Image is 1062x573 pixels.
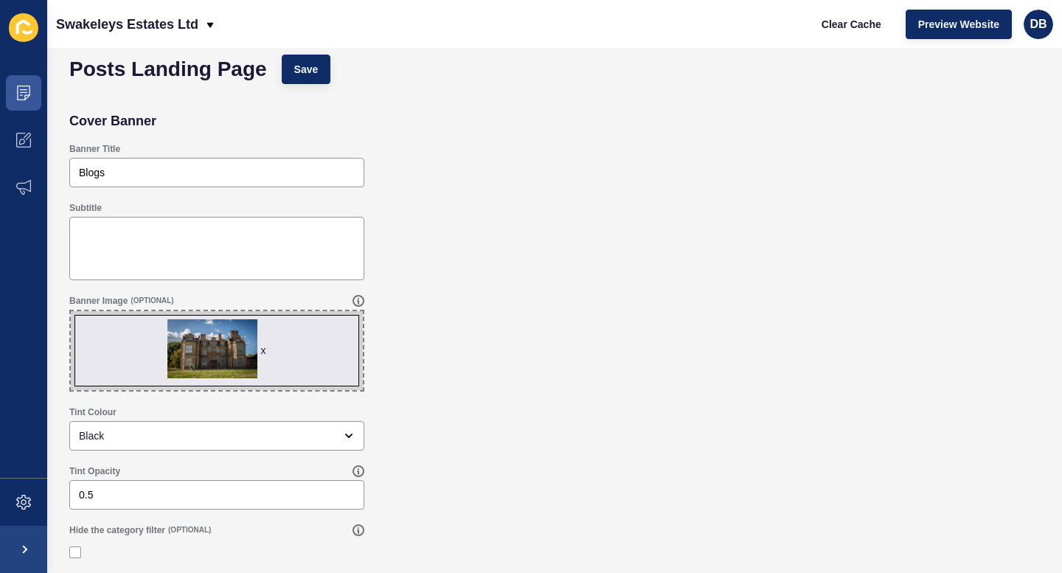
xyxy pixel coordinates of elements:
span: DB [1030,17,1047,32]
button: Preview Website [906,10,1012,39]
label: Banner Title [69,143,120,155]
span: Clear Cache [822,17,881,32]
span: (OPTIONAL) [131,296,173,306]
h2: Cover Banner [69,114,156,128]
label: Tint Colour [69,406,117,418]
h1: Posts Landing Page [69,62,267,77]
span: Preview Website [918,17,999,32]
label: Banner Image [69,295,128,307]
label: Tint Opacity [69,465,120,477]
button: Save [282,55,331,84]
button: Clear Cache [809,10,894,39]
p: Swakeleys Estates Ltd [56,6,198,43]
div: x [261,343,266,358]
label: Hide the category filter [69,524,165,536]
div: open menu [69,421,364,451]
span: Save [294,62,319,77]
label: Subtitle [69,202,102,214]
span: (OPTIONAL) [168,525,211,535]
